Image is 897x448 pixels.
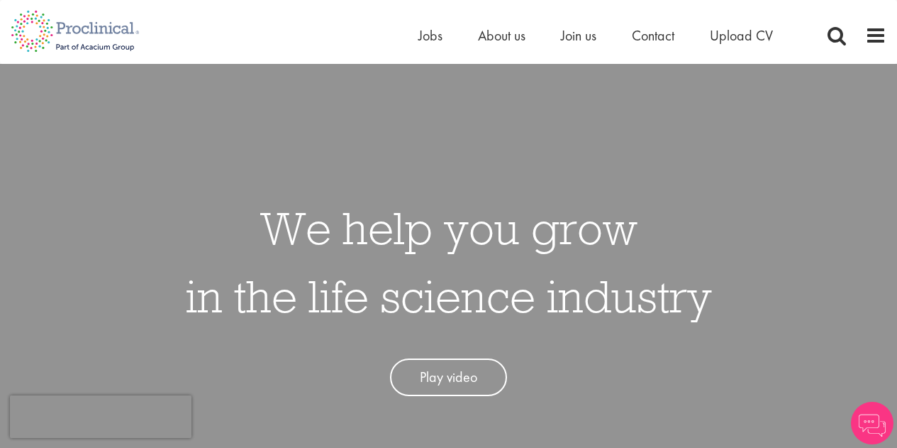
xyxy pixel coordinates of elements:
h1: We help you grow in the life science industry [186,194,712,330]
a: About us [478,26,525,45]
a: Play video [390,359,507,396]
a: Contact [632,26,674,45]
a: Jobs [418,26,442,45]
img: Chatbot [851,402,893,444]
a: Join us [561,26,596,45]
a: Upload CV [710,26,773,45]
